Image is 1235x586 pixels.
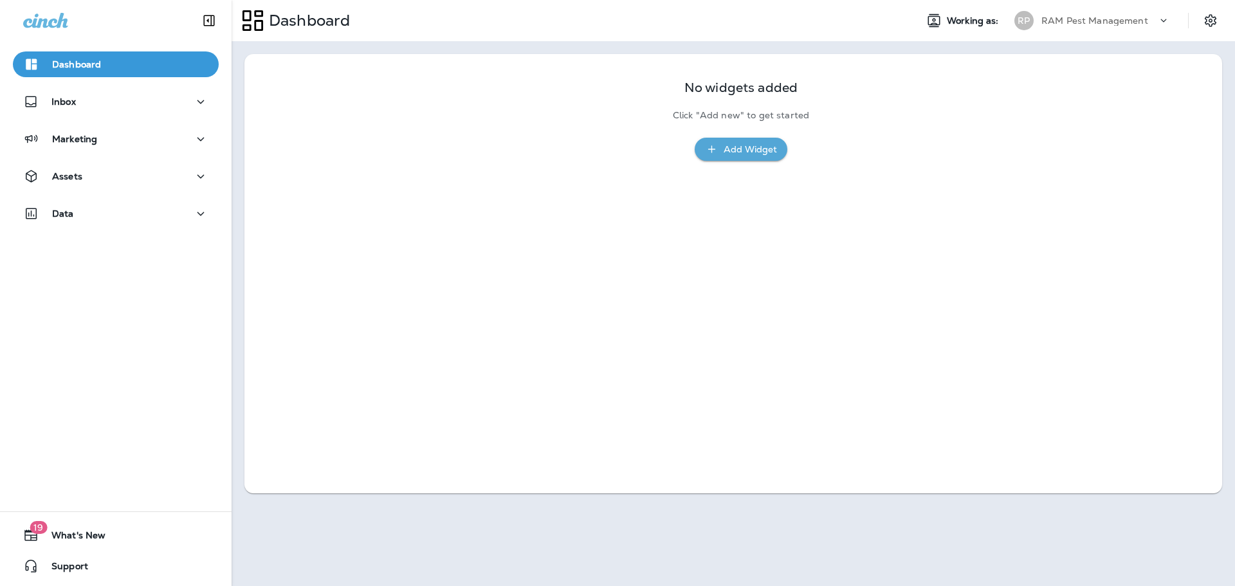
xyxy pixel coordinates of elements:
[1199,9,1222,32] button: Settings
[13,553,219,579] button: Support
[673,110,809,121] p: Click "Add new" to get started
[724,142,777,158] div: Add Widget
[39,561,88,576] span: Support
[684,82,798,93] p: No widgets added
[52,171,82,181] p: Assets
[52,208,74,219] p: Data
[13,89,219,114] button: Inbox
[52,134,97,144] p: Marketing
[695,138,787,161] button: Add Widget
[39,530,105,545] span: What's New
[30,521,47,534] span: 19
[1014,11,1034,30] div: RP
[13,126,219,152] button: Marketing
[51,96,76,107] p: Inbox
[947,15,1002,26] span: Working as:
[191,8,227,33] button: Collapse Sidebar
[13,51,219,77] button: Dashboard
[13,522,219,548] button: 19What's New
[1041,15,1148,26] p: RAM Pest Management
[13,163,219,189] button: Assets
[264,11,350,30] p: Dashboard
[13,201,219,226] button: Data
[52,59,101,69] p: Dashboard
